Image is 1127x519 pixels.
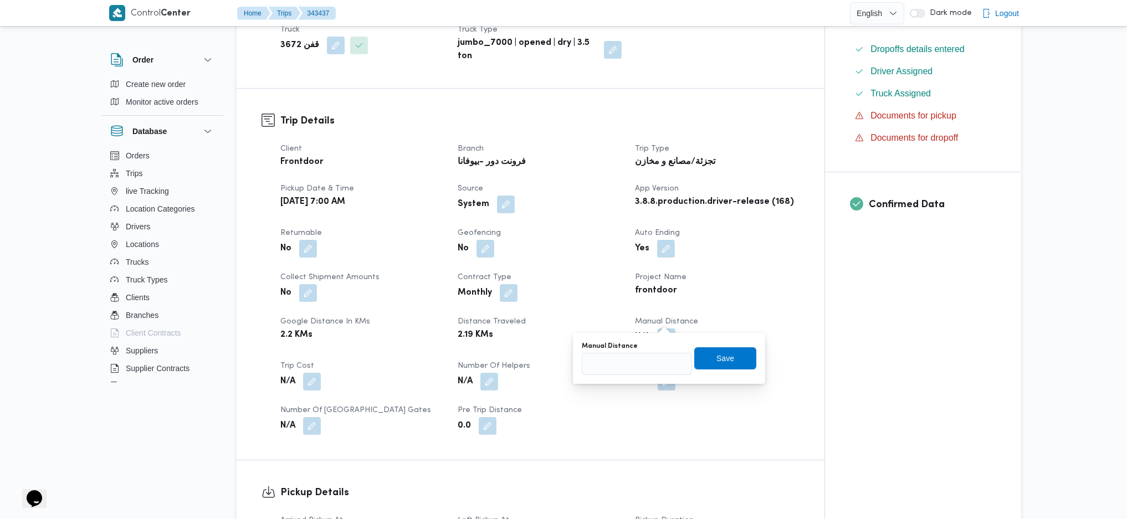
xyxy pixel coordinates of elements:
span: Returnable [280,229,322,237]
b: No [458,242,469,255]
span: Truck Types [126,273,167,286]
span: Contract Type [458,274,511,281]
span: Truck [280,26,300,33]
span: Save [716,352,734,365]
span: Driver Assigned [870,66,933,76]
span: Driver Assigned [870,65,933,78]
button: Save [694,347,756,369]
img: X8yXhbKr1z7QwAAAABJRU5ErkJggg== [109,5,125,21]
b: [DATE] 7:00 AM [280,196,345,209]
span: Dropoffs details entered [870,44,965,54]
h3: Pickup Details [280,485,800,500]
span: Project Name [635,274,687,281]
button: Devices [106,377,219,395]
button: Trips [268,7,300,20]
button: live Tracking [106,182,219,200]
button: Location Categories [106,200,219,218]
button: Home [237,7,270,20]
span: Distance Traveled [458,318,526,325]
h3: Trip Details [280,114,800,129]
b: 3.8.8.production.driver-release (168) [635,196,794,209]
span: live Tracking [126,184,169,198]
span: Documents for pickup [870,109,956,122]
b: Monthly [458,286,492,300]
b: jumbo_7000 | opened | dry | 3.5 ton [458,37,596,63]
iframe: chat widget [11,475,47,508]
button: Supplier Contracts [106,359,219,377]
span: Location Categories [126,202,195,215]
span: Auto Ending [635,229,680,237]
span: Documents for pickup [870,111,956,120]
b: قفن 3672 [280,39,319,52]
span: Pre Trip Distance [458,407,522,414]
button: Locations [106,235,219,253]
span: Source [458,185,483,192]
span: Client Contracts [126,326,181,340]
button: Clients [106,289,219,306]
b: فرونت دور -بيوفانا [458,156,526,169]
b: 2.19 KMs [458,328,493,342]
span: Clients [126,291,150,304]
h3: Confirmed Data [869,197,996,212]
span: Supplier Contracts [126,362,189,375]
b: No [280,242,291,255]
b: No [280,286,291,300]
b: N/A [635,331,650,344]
button: Truck Types [106,271,219,289]
b: Frontdoor [280,156,324,169]
button: Order [110,53,214,66]
button: Drivers [106,218,219,235]
button: Logout [977,2,1023,24]
span: App Version [635,185,679,192]
b: N/A [280,375,295,388]
b: 2.2 KMs [280,328,313,342]
span: Pickup date & time [280,185,354,192]
button: Branches [106,306,219,324]
button: Truck Assigned [851,85,996,102]
span: Trip Cost [280,362,314,369]
span: Trip Type [635,145,669,152]
span: Logout [995,7,1019,20]
span: Geofencing [458,229,501,237]
h3: Database [132,125,167,138]
button: Documents for dropoff [851,129,996,147]
span: Documents for dropoff [870,133,958,142]
button: Monitor active orders [106,93,219,111]
span: Trips [126,167,143,180]
b: Center [161,9,191,18]
button: Database [110,125,214,138]
button: Create new order [106,75,219,93]
span: Number of Helpers [458,362,530,369]
span: Dark mode [925,9,972,18]
button: Trucks [106,253,219,271]
h3: Order [132,53,153,66]
b: 0.0 [458,419,471,433]
span: Client [280,145,302,152]
span: Manual Distance [635,318,698,325]
b: N/A [280,419,295,433]
span: Google distance in KMs [280,318,370,325]
span: Collect Shipment Amounts [280,274,380,281]
span: Devices [126,379,153,393]
span: Truck Assigned [870,87,931,100]
button: Trips [106,165,219,182]
b: Yes [635,242,649,255]
span: Orders [126,149,150,162]
b: N/A [458,375,473,388]
button: Dropoffs details entered [851,40,996,58]
b: تجزئة/مصانع و مخازن [635,156,715,169]
b: System [458,198,489,211]
span: Dropoffs details entered [870,43,965,56]
span: Documents for dropoff [870,131,958,145]
button: Suppliers [106,342,219,359]
div: Order [101,75,223,115]
span: Truck Assigned [870,89,931,98]
span: Monitor active orders [126,95,198,109]
span: Trucks [126,255,148,269]
label: Manual Distance [582,342,638,351]
span: Create new order [126,78,186,91]
span: Truck Type [458,26,498,33]
button: Driver Assigned [851,63,996,80]
span: Locations [126,238,159,251]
